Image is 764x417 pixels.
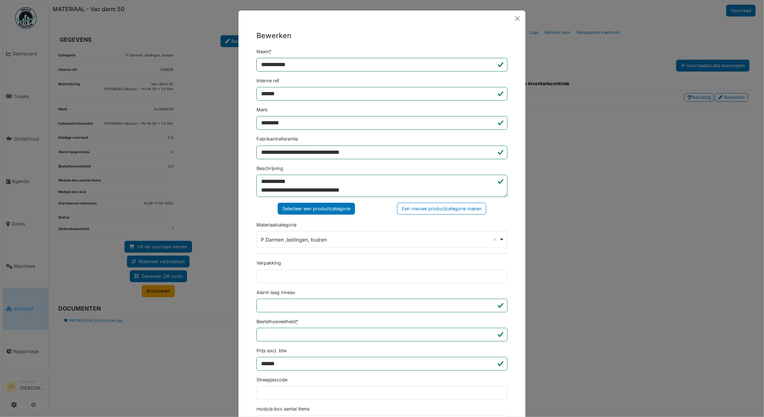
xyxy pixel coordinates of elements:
[256,347,287,354] label: Prijs excl. btw
[256,136,298,142] label: Fabrikantreferentie
[256,221,296,228] label: Materiaalcategorie
[278,203,355,215] div: Selecteer een productcategorie
[256,77,280,84] label: Interne ref.
[512,13,523,24] button: Close
[296,319,298,324] abbr: Verplicht
[256,30,508,41] h5: Bewerken
[397,203,486,215] div: Een nieuwe productcategorie maken
[256,48,271,55] label: Naam
[269,49,271,54] abbr: Verplicht
[256,260,281,266] label: Verpakking
[261,236,499,243] div: P Darmen ,leidingen, buizen
[256,318,298,325] label: Bestelhoeveelheid
[256,289,295,296] label: Alarm laag niveau
[256,376,287,383] label: Streepjescode
[491,236,499,243] button: Remove item: '830'
[256,405,310,412] label: modula box aantal items
[256,106,268,113] label: Merk
[256,165,283,172] label: Beschrijving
